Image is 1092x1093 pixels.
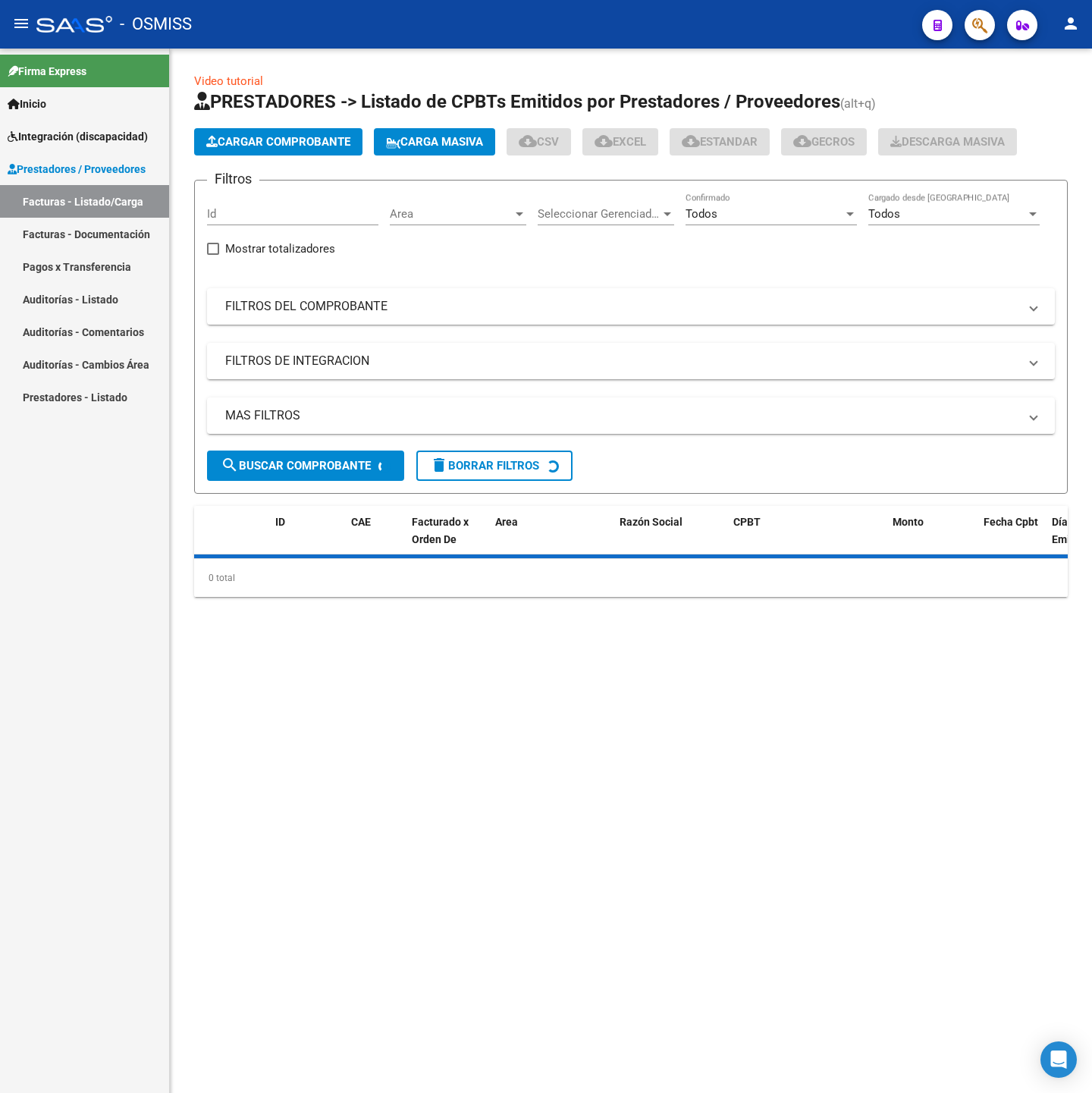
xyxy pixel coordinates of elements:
a: Video tutorial [194,74,263,88]
span: Firma Express [8,63,86,80]
datatable-header-cell: Monto [886,506,977,573]
span: Descarga Masiva [890,135,1005,149]
button: Descarga Masiva [878,128,1017,155]
span: Todos [686,207,717,221]
mat-icon: person [1062,14,1080,33]
span: ID [275,516,285,528]
span: Gecros [793,135,855,149]
datatable-header-cell: Razón Social [613,506,727,573]
datatable-header-cell: Facturado x Orden De [406,506,489,573]
mat-panel-title: FILTROS DE INTEGRACION [225,353,1018,369]
span: CPBT [733,516,761,528]
span: Seleccionar Gerenciador [538,207,661,221]
button: Estandar [670,128,770,155]
button: Gecros [781,128,867,155]
button: Borrar Filtros [416,451,573,481]
button: CSV [507,128,571,155]
mat-icon: cloud_download [793,132,811,150]
span: Area [390,207,513,221]
mat-panel-title: MAS FILTROS [225,407,1018,424]
button: Carga Masiva [374,128,495,155]
span: Facturado x Orden De [412,516,469,545]
div: Open Intercom Messenger [1040,1041,1077,1078]
span: Cargar Comprobante [206,135,350,149]
span: Area [495,516,518,528]
button: Buscar Comprobante [207,451,404,481]
span: Inicio [8,96,46,112]
h3: Filtros [207,168,259,190]
span: Carga Masiva [386,135,483,149]
span: Razón Social [620,516,682,528]
div: 0 total [194,559,1068,597]
mat-icon: menu [12,14,30,33]
span: Todos [868,207,900,221]
span: Fecha Cpbt [984,516,1038,528]
mat-expansion-panel-header: FILTROS DE INTEGRACION [207,343,1055,379]
span: Estandar [682,135,758,149]
datatable-header-cell: CAE [345,506,406,573]
button: EXCEL [582,128,658,155]
span: Borrar Filtros [430,459,539,473]
span: CAE [351,516,371,528]
mat-expansion-panel-header: FILTROS DEL COMPROBANTE [207,288,1055,325]
mat-panel-title: FILTROS DEL COMPROBANTE [225,298,1018,315]
span: Buscar Comprobante [221,459,371,473]
span: Mostrar totalizadores [225,240,335,258]
mat-icon: cloud_download [682,132,700,150]
mat-expansion-panel-header: MAS FILTROS [207,397,1055,434]
datatable-header-cell: Fecha Cpbt [977,506,1046,573]
span: Monto [893,516,924,528]
span: (alt+q) [840,96,876,111]
datatable-header-cell: CPBT [727,506,886,573]
mat-icon: delete [430,456,448,474]
span: Integración (discapacidad) [8,128,148,145]
mat-icon: cloud_download [595,132,613,150]
mat-icon: search [221,456,239,474]
span: EXCEL [595,135,646,149]
span: - OSMISS [120,8,192,41]
datatable-header-cell: ID [269,506,345,573]
span: PRESTADORES -> Listado de CPBTs Emitidos por Prestadores / Proveedores [194,91,840,112]
button: Cargar Comprobante [194,128,362,155]
span: CSV [519,135,559,149]
span: Prestadores / Proveedores [8,161,146,177]
mat-icon: cloud_download [519,132,537,150]
datatable-header-cell: Area [489,506,591,573]
app-download-masive: Descarga masiva de comprobantes (adjuntos) [878,128,1017,155]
